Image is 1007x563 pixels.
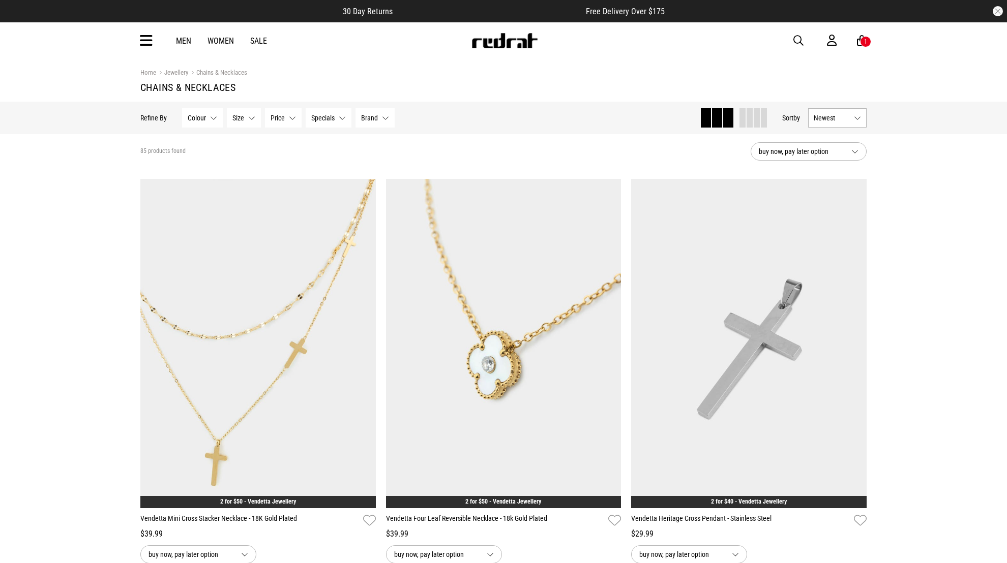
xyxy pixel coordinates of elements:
span: Free Delivery Over $175 [586,7,665,16]
span: 85 products found [140,147,186,155]
a: Men [176,36,191,46]
span: buy now, pay later option [149,548,233,560]
iframe: Customer reviews powered by Trustpilot [413,6,566,16]
span: Price [271,114,285,122]
span: buy now, pay later option [639,548,724,560]
button: Newest [808,108,867,128]
div: $29.99 [631,528,867,540]
a: Vendetta Heritage Cross Pendant - Stainless Steel [631,513,850,528]
span: Specials [311,114,335,122]
button: Price [265,108,302,128]
a: Chains & Necklaces [188,69,247,78]
span: buy now, pay later option [759,145,843,158]
img: Vendetta Mini Cross Stacker Necklace - 18k Gold Plated in Silver [140,179,376,508]
span: Brand [361,114,378,122]
button: Size [227,108,261,128]
a: 2 for $50 - Vendetta Jewellery [220,498,296,505]
span: Size [232,114,244,122]
button: Specials [306,108,351,128]
span: by [793,114,800,122]
img: Redrat logo [471,33,538,48]
img: Vendetta Four Leaf Reversible Necklace - 18k Gold Plated in White [386,179,621,508]
button: buy now, pay later option [751,142,867,161]
span: 30 Day Returns [343,7,393,16]
a: Jewellery [156,69,188,78]
div: $39.99 [386,528,621,540]
p: Refine By [140,114,167,122]
span: buy now, pay later option [394,548,479,560]
span: Newest [814,114,850,122]
a: 2 for $50 - Vendetta Jewellery [465,498,541,505]
a: Vendetta Four Leaf Reversible Necklace - 18k Gold Plated [386,513,605,528]
h1: Chains & Necklaces [140,81,867,93]
a: Vendetta Mini Cross Stacker Necklace - 18K Gold Plated [140,513,359,528]
img: Vendetta Heritage Cross Pendant - Stainless Steel in Silver [631,179,867,508]
button: Brand [356,108,395,128]
button: Colour [182,108,223,128]
button: Sortby [782,112,800,124]
a: 2 for $40 - Vendetta Jewellery [711,498,787,505]
a: 1 [857,36,867,46]
div: 1 [864,38,867,45]
div: $39.99 [140,528,376,540]
a: Women [208,36,234,46]
span: Colour [188,114,206,122]
a: Sale [250,36,267,46]
a: Home [140,69,156,76]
